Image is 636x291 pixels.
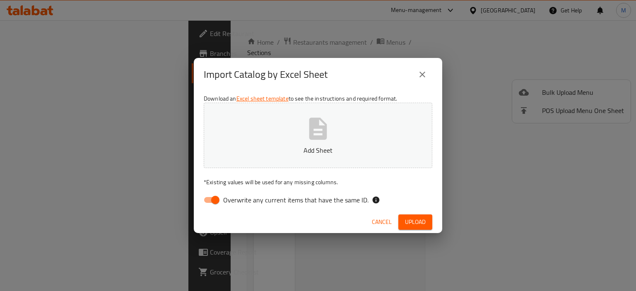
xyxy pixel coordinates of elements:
[204,103,432,168] button: Add Sheet
[194,91,442,211] div: Download an to see the instructions and required format.
[223,195,369,205] span: Overwrite any current items that have the same ID.
[204,68,328,81] h2: Import Catalog by Excel Sheet
[236,93,289,104] a: Excel sheet template
[372,196,380,204] svg: If the overwrite option isn't selected, then the items that match an existing ID will be ignored ...
[204,178,432,186] p: Existing values will be used for any missing columns.
[372,217,392,227] span: Cancel
[412,65,432,84] button: close
[217,145,419,155] p: Add Sheet
[398,214,432,230] button: Upload
[369,214,395,230] button: Cancel
[405,217,426,227] span: Upload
